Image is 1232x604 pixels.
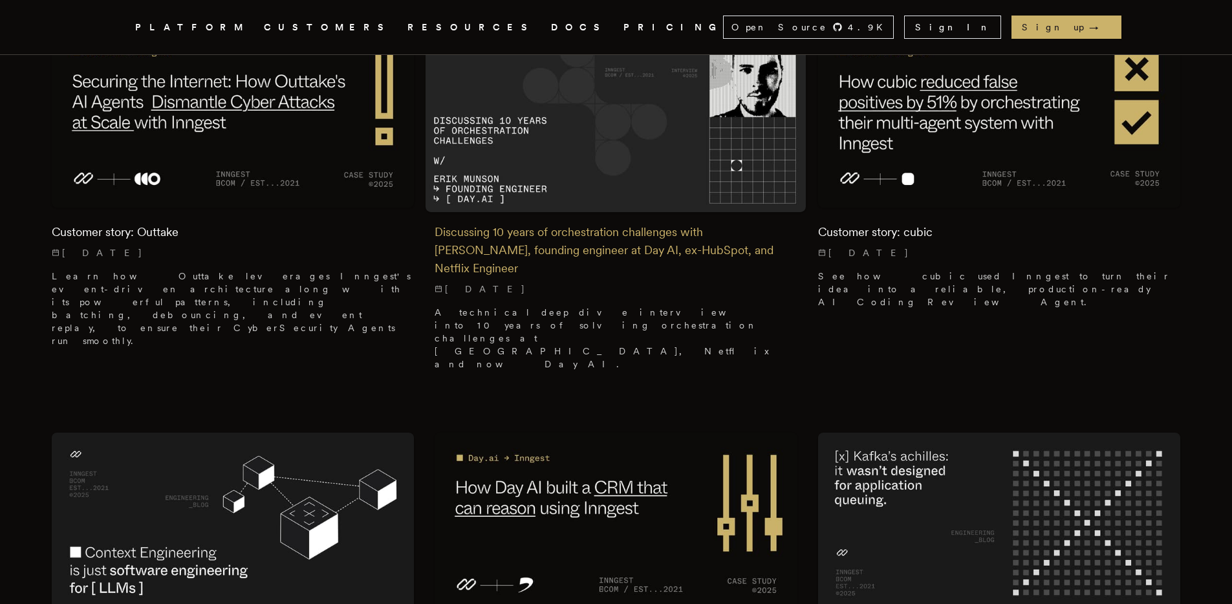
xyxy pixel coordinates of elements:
p: See how cubic used Inngest to turn their idea into a reliable, production-ready AI Coding Review ... [818,270,1180,308]
a: PRICING [623,19,723,36]
a: CUSTOMERS [264,19,392,36]
a: Featured image for Customer story: cubic blog postCustomer story: cubic[DATE] See how cubic used ... [818,27,1180,319]
span: Open Source [731,21,827,34]
h2: Customer story: cubic [818,223,1180,241]
a: Sign up [1011,16,1121,39]
p: Learn how Outtake leverages Inngest's event-driven architecture along with its powerful patterns,... [52,270,414,347]
p: A technical deep dive interview into 10 years of solving orchestration challenges at [GEOGRAPHIC_... [435,306,797,371]
img: Featured image for Customer story: Outtake blog post [52,27,414,208]
h2: Discussing 10 years of orchestration challenges with [PERSON_NAME], founding engineer at Day AI, ... [435,223,797,277]
span: → [1089,21,1111,34]
img: Featured image for Discussing 10 years of orchestration challenges with Erik Munson, founding eng... [426,22,806,212]
img: Featured image for Customer story: cubic blog post [818,27,1180,208]
button: RESOURCES [407,19,535,36]
p: [DATE] [52,246,414,259]
button: PLATFORM [135,19,248,36]
p: [DATE] [818,246,1180,259]
a: Featured image for Customer story: Outtake blog postCustomer story: Outtake[DATE] Learn how Outta... [52,27,414,358]
p: [DATE] [435,283,797,296]
span: 4.9 K [848,21,891,34]
a: Sign In [904,16,1001,39]
h2: Customer story: Outtake [52,223,414,241]
a: Featured image for Discussing 10 years of orchestration challenges with Erik Munson, founding eng... [435,27,797,381]
a: DOCS [551,19,608,36]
